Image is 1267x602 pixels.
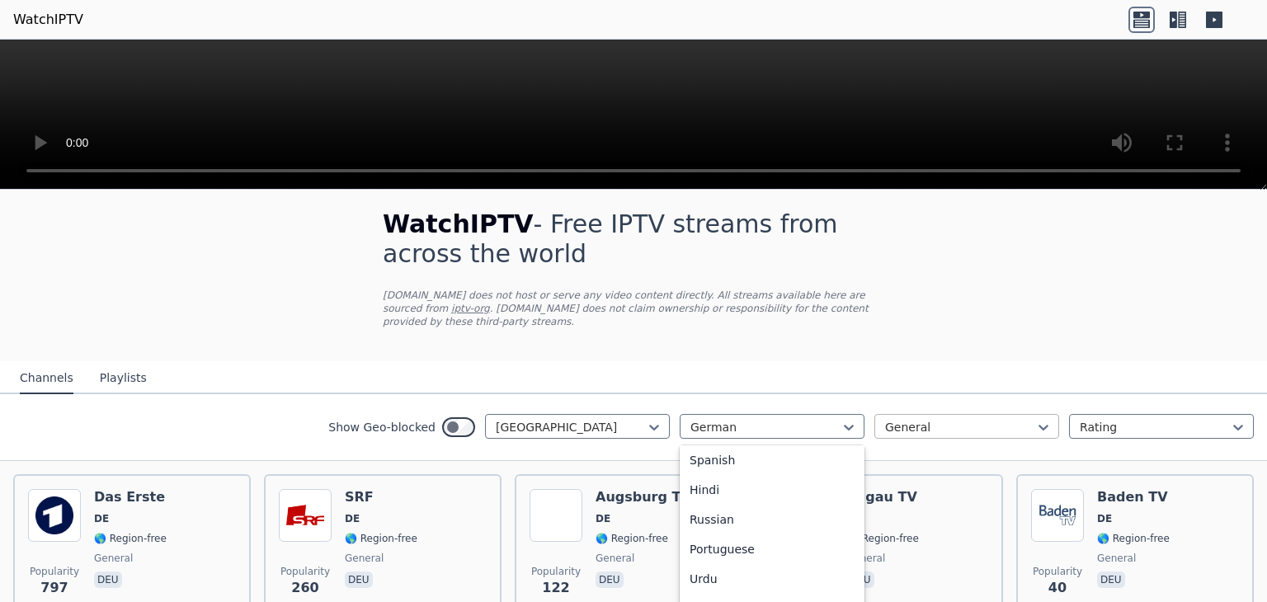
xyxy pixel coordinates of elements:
span: general [596,552,634,565]
h6: Allgau TV [846,489,919,506]
div: Spanish [680,445,864,475]
span: 🌎 Region-free [596,532,668,545]
span: 122 [542,578,569,598]
a: iptv-org [451,303,490,314]
span: DE [596,512,610,525]
span: 🌎 Region-free [345,532,417,545]
span: Popularity [280,565,330,578]
h6: Baden TV [1097,489,1170,506]
a: WatchIPTV [13,10,83,30]
img: Das Erste [28,489,81,542]
span: 🌎 Region-free [1097,532,1170,545]
span: DE [94,512,109,525]
span: 🌎 Region-free [94,532,167,545]
span: WatchIPTV [383,209,534,238]
span: DE [1097,512,1112,525]
img: Baden TV [1031,489,1084,542]
h1: - Free IPTV streams from across the world [383,209,884,269]
span: general [846,552,885,565]
span: DE [345,512,360,525]
span: general [345,552,384,565]
span: 🌎 Region-free [846,532,919,545]
span: Popularity [30,565,79,578]
img: SRF [279,489,332,542]
div: Urdu [680,564,864,594]
p: deu [596,571,624,588]
span: 40 [1048,578,1067,598]
img: Augsburg TV [530,489,582,542]
button: Channels [20,363,73,394]
span: general [94,552,133,565]
span: Popularity [1033,565,1082,578]
h6: SRF [345,489,417,506]
span: general [1097,552,1136,565]
div: Hindi [680,475,864,505]
span: 260 [291,578,318,598]
h6: Augsburg TV [596,489,691,506]
div: Russian [680,505,864,534]
button: Playlists [100,363,147,394]
label: Show Geo-blocked [328,419,436,435]
span: 797 [40,578,68,598]
p: deu [94,571,122,588]
p: deu [1097,571,1125,588]
p: deu [345,571,373,588]
span: Popularity [531,565,581,578]
p: [DOMAIN_NAME] does not host or serve any video content directly. All streams available here are s... [383,289,884,328]
h6: Das Erste [94,489,167,506]
div: Portuguese [680,534,864,564]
